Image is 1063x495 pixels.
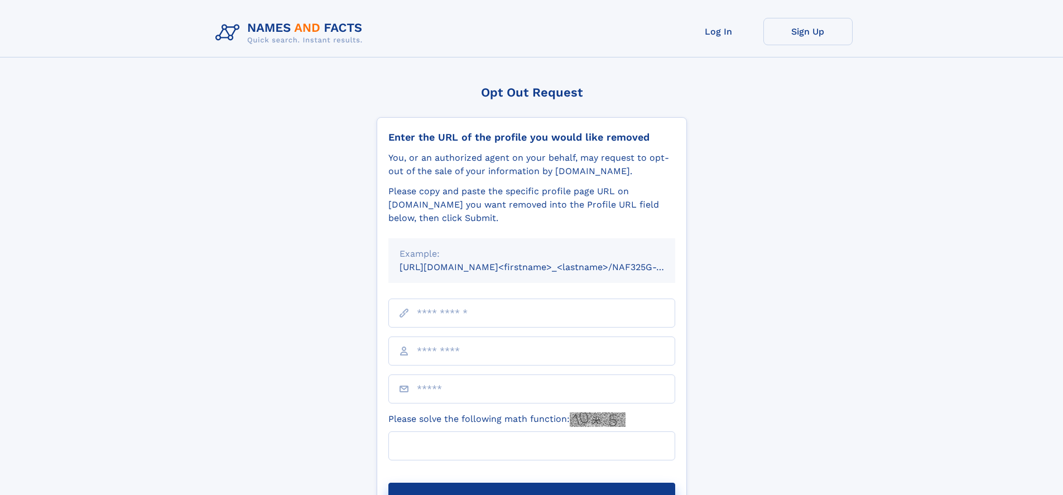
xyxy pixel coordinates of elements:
[763,18,853,45] a: Sign Up
[388,412,626,427] label: Please solve the following math function:
[674,18,763,45] a: Log In
[400,262,696,272] small: [URL][DOMAIN_NAME]<firstname>_<lastname>/NAF325G-xxxxxxxx
[388,151,675,178] div: You, or an authorized agent on your behalf, may request to opt-out of the sale of your informatio...
[400,247,664,261] div: Example:
[377,85,687,99] div: Opt Out Request
[388,131,675,143] div: Enter the URL of the profile you would like removed
[388,185,675,225] div: Please copy and paste the specific profile page URL on [DOMAIN_NAME] you want removed into the Pr...
[211,18,372,48] img: Logo Names and Facts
